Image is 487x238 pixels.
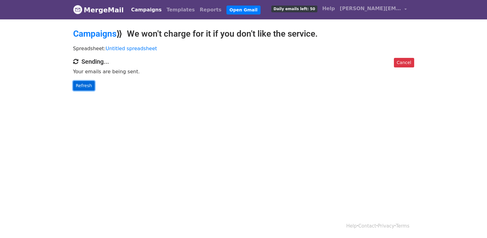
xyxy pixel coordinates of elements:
span: [PERSON_NAME][EMAIL_ADDRESS][DOMAIN_NAME] [340,5,401,12]
h2: ⟫ We won't charge for it if you don't like the service. [73,29,414,39]
a: Refresh [73,81,95,91]
a: Untitled spreadsheet [106,46,157,51]
a: Help [346,223,357,229]
a: Cancel [394,58,414,67]
img: MergeMail logo [73,5,82,14]
a: Privacy [378,223,394,229]
a: Terms [396,223,409,229]
a: Daily emails left: 50 [269,2,320,15]
a: Open Gmail [226,6,261,14]
p: Your emails are being sent. [73,68,414,75]
a: [PERSON_NAME][EMAIL_ADDRESS][DOMAIN_NAME] [337,2,409,17]
a: Reports [197,4,224,16]
span: Daily emails left: 50 [271,6,317,12]
a: Contact [358,223,376,229]
h4: Sending... [73,58,414,65]
a: Campaigns [129,4,164,16]
a: MergeMail [73,3,124,16]
p: Spreadsheet: [73,45,414,52]
a: Templates [164,4,197,16]
iframe: Chat Widget [456,208,487,238]
a: Campaigns [73,29,116,39]
a: Help [320,2,337,15]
